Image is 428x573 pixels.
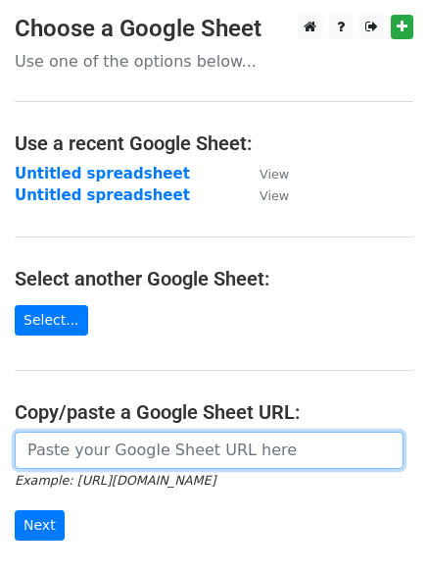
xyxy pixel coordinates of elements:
a: View [240,165,289,182]
iframe: Chat Widget [330,479,428,573]
h3: Choose a Google Sheet [15,15,413,43]
h4: Copy/paste a Google Sheet URL: [15,400,413,424]
small: View [260,167,289,182]
a: Untitled spreadsheet [15,165,190,182]
input: Next [15,510,65,541]
a: Select... [15,305,88,336]
h4: Select another Google Sheet: [15,267,413,290]
small: Example: [URL][DOMAIN_NAME] [15,473,215,488]
h4: Use a recent Google Sheet: [15,131,413,155]
p: Use one of the options below... [15,51,413,72]
a: View [240,186,289,204]
input: Paste your Google Sheet URL here [15,432,404,469]
small: View [260,188,289,203]
a: Untitled spreadsheet [15,186,190,204]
